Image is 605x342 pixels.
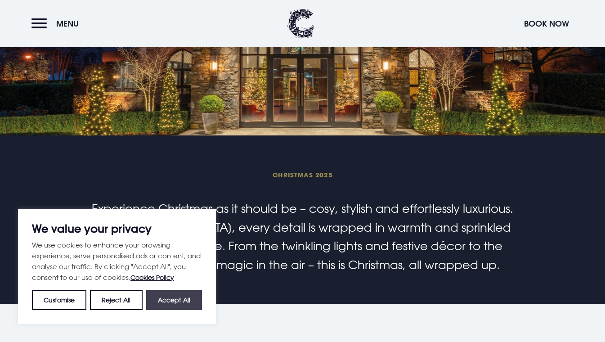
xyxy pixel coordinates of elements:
[31,14,83,33] button: Menu
[88,199,516,274] p: Experience Christmas as it should be – cosy, stylish and effortlessly luxurious. At [GEOGRAPHIC_D...
[18,209,216,324] div: We value your privacy
[130,274,174,281] a: Cookies Policy
[520,14,574,33] button: Book Now
[90,290,142,310] button: Reject All
[88,171,516,179] span: Christmas 2025
[32,239,202,283] p: We use cookies to enhance your browsing experience, serve personalised ads or content, and analys...
[32,290,86,310] button: Customise
[287,9,314,38] img: Clandeboye Lodge
[56,18,79,29] span: Menu
[146,290,202,310] button: Accept All
[32,223,202,234] p: We value your privacy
